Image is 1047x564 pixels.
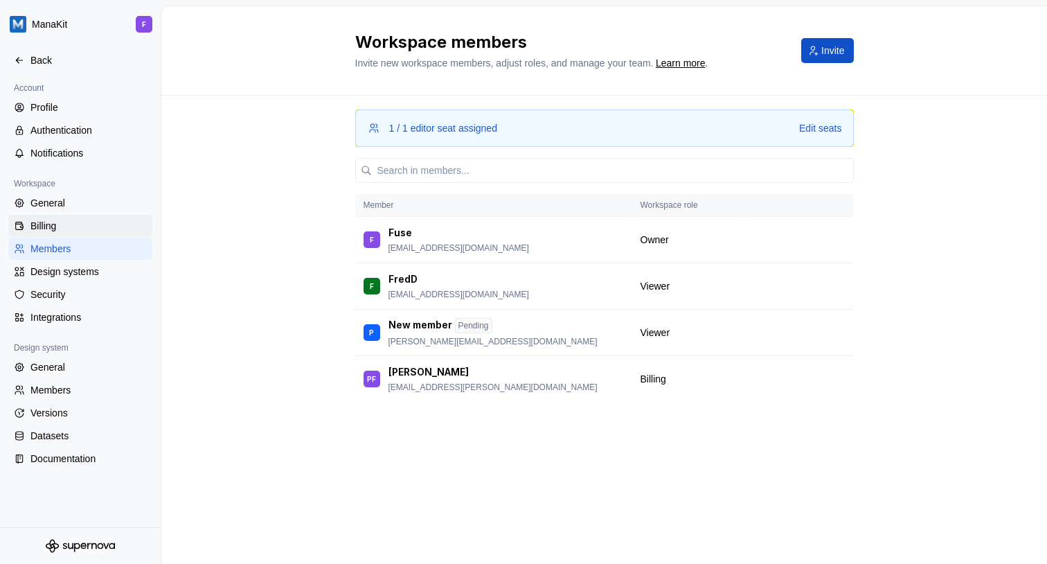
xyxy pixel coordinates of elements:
[641,326,670,340] span: Viewer
[632,194,744,217] th: Workspace role
[455,318,492,333] div: Pending
[3,9,158,39] button: ManaKitF
[355,194,632,217] th: Member
[30,123,147,137] div: Authentication
[10,16,26,33] img: 444e3117-43a1-4503-92e6-3e31d1175a78.png
[8,261,152,283] a: Design systems
[355,31,785,53] h2: Workspace members
[821,44,844,58] span: Invite
[30,288,147,301] div: Security
[30,146,147,160] div: Notifications
[8,96,152,118] a: Profile
[388,243,529,254] p: [EMAIL_ADDRESS][DOMAIN_NAME]
[388,272,418,286] p: FredD
[8,80,49,96] div: Account
[641,372,666,386] span: Billing
[30,53,147,67] div: Back
[8,340,74,356] div: Design system
[30,219,147,233] div: Billing
[8,119,152,141] a: Authentication
[8,142,152,164] a: Notifications
[142,19,146,30] div: F
[641,233,669,247] span: Owner
[367,372,376,386] div: PF
[30,196,147,210] div: General
[388,318,452,333] p: New member
[388,226,412,240] p: Fuse
[30,100,147,114] div: Profile
[30,265,147,279] div: Design systems
[30,406,147,420] div: Versions
[8,306,152,328] a: Integrations
[46,539,115,553] svg: Supernova Logo
[8,175,61,192] div: Workspace
[30,310,147,324] div: Integrations
[30,383,147,397] div: Members
[355,58,654,69] span: Invite new workspace members, adjust roles, and manage your team.
[30,452,147,466] div: Documentation
[388,336,598,347] p: [PERSON_NAME][EMAIL_ADDRESS][DOMAIN_NAME]
[641,279,670,293] span: Viewer
[654,59,708,69] span: .
[370,233,374,247] div: F
[372,158,854,183] input: Search in members...
[8,356,152,378] a: General
[30,242,147,256] div: Members
[8,49,152,71] a: Back
[8,238,152,260] a: Members
[8,402,152,424] a: Versions
[8,215,152,237] a: Billing
[388,365,469,379] p: [PERSON_NAME]
[801,38,853,63] button: Invite
[8,192,152,214] a: General
[388,289,529,300] p: [EMAIL_ADDRESS][DOMAIN_NAME]
[8,448,152,470] a: Documentation
[8,425,152,447] a: Datasets
[8,283,152,306] a: Security
[369,326,374,340] div: P
[370,279,374,293] div: F
[32,17,67,31] div: ManaKit
[30,429,147,443] div: Datasets
[30,360,147,374] div: General
[389,121,497,135] div: 1 / 1 editor seat assigned
[388,382,598,393] p: [EMAIL_ADDRESS][PERSON_NAME][DOMAIN_NAME]
[799,121,841,135] button: Edit seats
[8,379,152,401] a: Members
[656,56,706,70] a: Learn more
